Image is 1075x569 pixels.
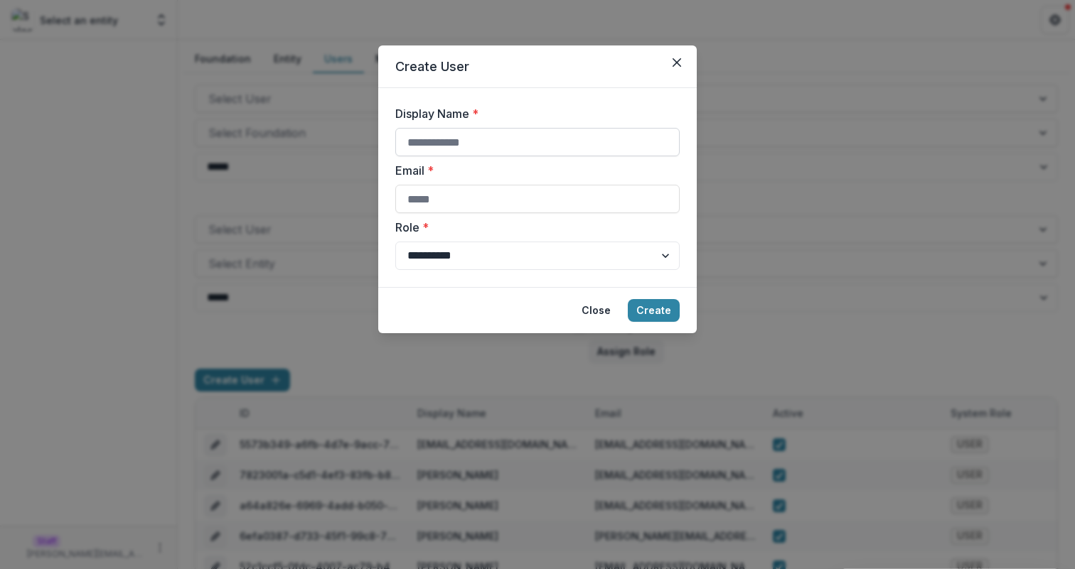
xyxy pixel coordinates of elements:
[395,162,671,179] label: Email
[378,45,697,88] header: Create User
[665,51,688,74] button: Close
[395,219,671,236] label: Role
[573,299,619,322] button: Close
[395,105,671,122] label: Display Name
[628,299,680,322] button: Create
